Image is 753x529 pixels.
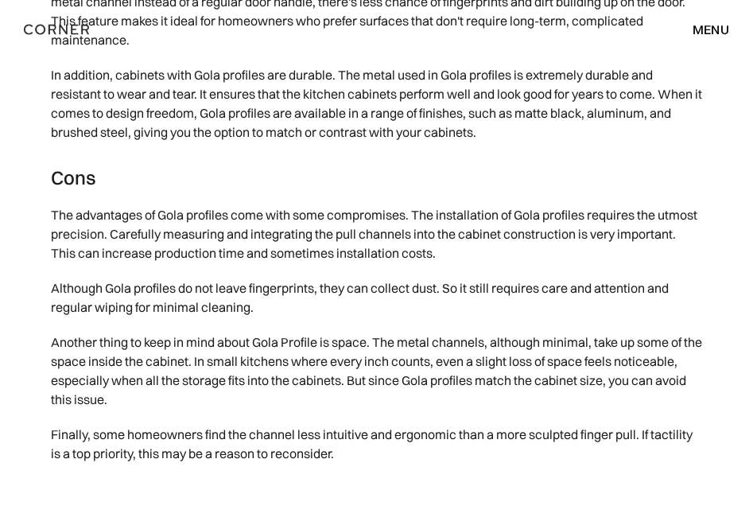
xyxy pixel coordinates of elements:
div: menu [693,23,729,36]
a: home [24,19,103,40]
p: ‍ [51,471,702,506]
p: Although Gola profiles do not leave fingerprints, they can collect dust. So it still requires car... [51,270,702,325]
h3: Cons [51,165,702,189]
p: Another thing to keep in mind about Gola Profile is space. The metal channels, although minimal, ... [51,325,702,417]
div: menu [677,16,729,43]
p: The advantages of Gola profiles come with some compromises. The installation of Gola profiles req... [51,197,702,270]
p: In addition, cabinets with Gola profiles are durable. The metal used in Gola profiles is extremel... [51,57,702,150]
p: Finally, some homeowners find the channel less intuitive and ergonomic than a more sculpted finge... [51,417,702,471]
